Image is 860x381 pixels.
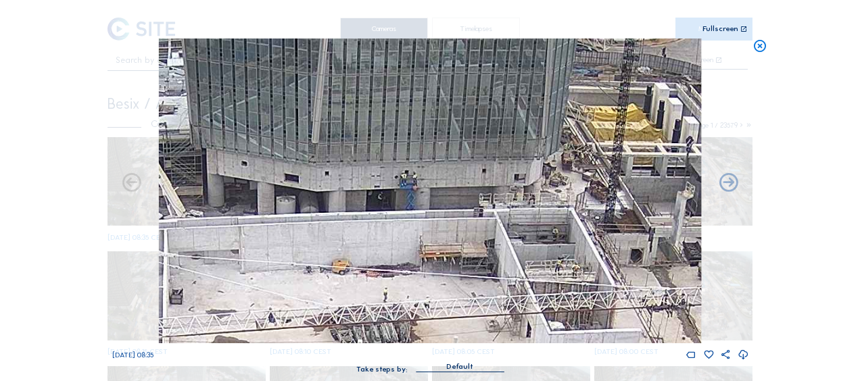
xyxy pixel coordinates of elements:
div: Take steps by: [356,365,408,373]
span: [DATE] 08:35 [112,351,153,359]
div: Default [416,361,504,372]
i: Back [717,172,740,195]
div: Default [446,361,473,373]
i: Forward [120,172,143,195]
img: Image [159,39,701,343]
div: Fullscreen [702,25,738,33]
